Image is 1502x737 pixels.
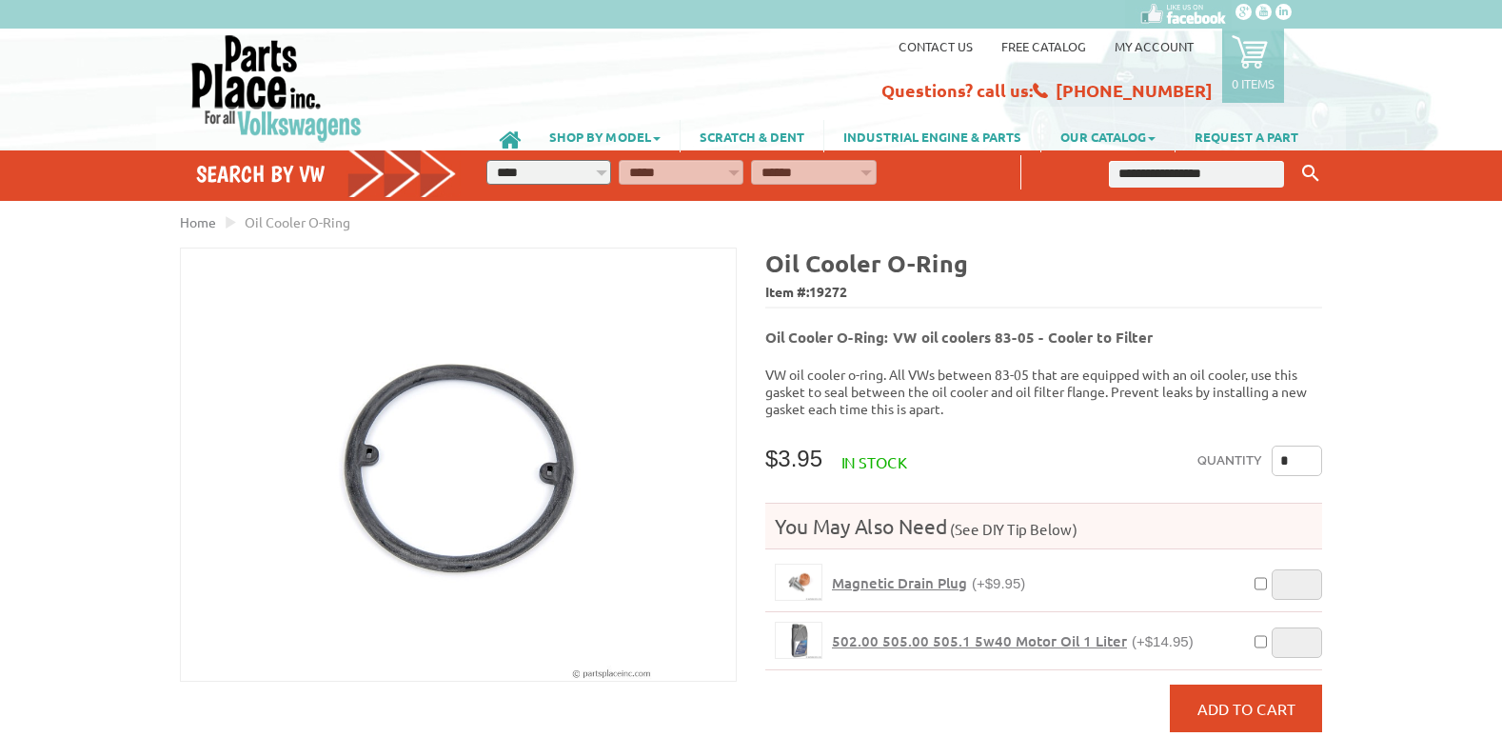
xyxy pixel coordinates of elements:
[832,573,967,592] span: Magnetic Drain Plug
[832,574,1025,592] a: Magnetic Drain Plug(+$9.95)
[181,249,736,681] img: Oil Cooler O-Ring
[1115,38,1194,54] a: My Account
[1001,38,1086,54] a: Free Catalog
[1132,633,1194,649] span: (+$14.95)
[824,120,1040,152] a: INDUSTRIAL ENGINE & PARTS
[765,513,1322,539] h4: You May Also Need
[1296,158,1325,189] button: Keyword Search
[1222,29,1284,103] a: 0 items
[972,575,1025,591] span: (+$9.95)
[196,160,457,188] h4: Search by VW
[765,366,1322,417] p: VW oil cooler o-ring. All VWs between 83-05 that are equipped with an oil cooler, use this gasket...
[832,632,1194,650] a: 502.00 505.00 505.1 5w40 Motor Oil 1 Liter(+$14.95)
[765,248,968,278] b: Oil Cooler O-Ring
[1197,699,1295,718] span: Add to Cart
[899,38,973,54] a: Contact us
[765,279,1322,307] span: Item #:
[1041,120,1175,152] a: OUR CATALOG
[775,622,822,659] a: 502.00 505.00 505.1 5w40 Motor Oil 1 Liter
[776,565,821,600] img: Magnetic Drain Plug
[1176,120,1317,152] a: REQUEST A PART
[180,213,216,230] a: Home
[189,33,364,143] img: Parts Place Inc!
[245,213,350,230] span: Oil Cooler O-Ring
[809,283,847,300] span: 19272
[776,623,821,658] img: 502.00 505.00 505.1 5w40 Motor Oil 1 Liter
[947,520,1077,538] span: (See DIY Tip Below)
[1197,446,1262,476] label: Quantity
[832,631,1127,650] span: 502.00 505.00 505.1 5w40 Motor Oil 1 Liter
[765,328,1153,347] b: Oil Cooler O-Ring: VW oil coolers 83-05 - Cooler to Filter
[1232,75,1275,91] p: 0 items
[1170,685,1322,732] button: Add to Cart
[775,564,822,601] a: Magnetic Drain Plug
[765,446,822,471] span: $3.95
[530,120,680,152] a: SHOP BY MODEL
[681,120,823,152] a: SCRATCH & DENT
[841,452,907,471] span: In stock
